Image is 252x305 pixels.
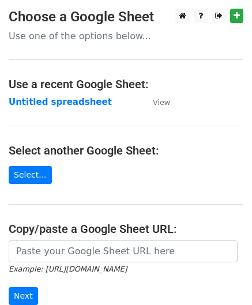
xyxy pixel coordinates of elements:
a: View [141,97,170,107]
small: Example: [URL][DOMAIN_NAME] [9,265,127,273]
input: Next [9,287,38,305]
small: View [153,98,170,107]
h3: Choose a Google Sheet [9,9,243,25]
p: Use one of the options below... [9,30,243,42]
a: Untitled spreadsheet [9,97,112,107]
a: Select... [9,166,52,184]
h4: Copy/paste a Google Sheet URL: [9,222,243,236]
h4: Use a recent Google Sheet: [9,77,243,91]
input: Paste your Google Sheet URL here [9,240,238,262]
h4: Select another Google Sheet: [9,144,243,157]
